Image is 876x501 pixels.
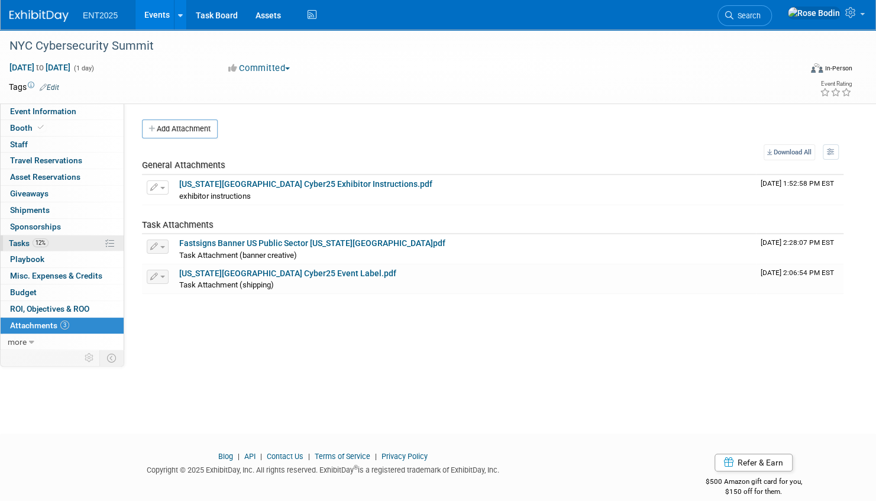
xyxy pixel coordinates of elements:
[1,202,124,218] a: Shipments
[655,487,852,497] div: $150 off for them.
[10,254,44,264] span: Playbook
[10,287,37,297] span: Budget
[10,304,89,313] span: ROI, Objectives & ROO
[10,205,50,215] span: Shipments
[1,104,124,119] a: Event Information
[717,5,772,26] a: Search
[40,83,59,92] a: Edit
[142,219,214,230] span: Task Attachments
[34,63,46,72] span: to
[1,301,124,317] a: ROI, Objectives & ROO
[10,222,61,231] span: Sponsorships
[179,251,297,260] span: Task Attachment (banner creative)
[756,264,843,294] td: Upload Timestamp
[257,452,265,461] span: |
[787,7,841,20] img: Rose Bodin
[142,119,218,138] button: Add Attachment
[79,350,100,366] td: Personalize Event Tab Strip
[38,124,44,131] i: Booth reservation complete
[10,172,80,182] span: Asset Reservations
[315,452,370,461] a: Terms of Service
[244,452,256,461] a: API
[1,137,124,153] a: Staff
[9,62,71,73] span: [DATE] [DATE]
[756,234,843,264] td: Upload Timestamp
[1,285,124,300] a: Budget
[733,11,761,20] span: Search
[9,81,59,93] td: Tags
[761,269,834,277] span: Upload Timestamp
[9,10,69,22] img: ExhibitDay
[218,452,233,461] a: Blog
[179,238,445,248] a: Fastsigns Banner US Public Sector [US_STATE][GEOGRAPHIC_DATA]pdf
[60,321,69,329] span: 3
[1,120,124,136] a: Booth
[354,464,358,471] sup: ®
[179,192,251,201] span: exhibitor instructions
[811,63,823,73] img: Format-Inperson.png
[1,153,124,169] a: Travel Reservations
[1,235,124,251] a: Tasks12%
[1,318,124,334] a: Attachments3
[5,35,781,57] div: NYC Cybersecurity Summit
[1,251,124,267] a: Playbook
[1,186,124,202] a: Giveaways
[10,321,69,330] span: Attachments
[179,269,396,278] a: [US_STATE][GEOGRAPHIC_DATA] Cyber25 Event Label.pdf
[305,452,313,461] span: |
[179,179,432,189] a: [US_STATE][GEOGRAPHIC_DATA] Cyber25 Exhibitor Instructions.pdf
[1,334,124,350] a: more
[10,156,82,165] span: Travel Reservations
[10,123,46,132] span: Booth
[382,452,428,461] a: Privacy Policy
[726,62,852,79] div: Event Format
[825,64,852,73] div: In-Person
[224,62,295,75] button: Committed
[9,462,637,476] div: Copyright © 2025 ExhibitDay, Inc. All rights reserved. ExhibitDay is a registered trademark of Ex...
[235,452,243,461] span: |
[10,140,28,149] span: Staff
[8,337,27,347] span: more
[1,169,124,185] a: Asset Reservations
[9,238,49,248] span: Tasks
[142,160,225,170] span: General Attachments
[100,350,124,366] td: Toggle Event Tabs
[372,452,380,461] span: |
[756,175,843,205] td: Upload Timestamp
[655,469,852,496] div: $500 Amazon gift card for you,
[10,106,76,116] span: Event Information
[761,179,834,188] span: Upload Timestamp
[715,454,793,471] a: Refer & Earn
[83,11,118,20] span: ENT2025
[10,271,102,280] span: Misc. Expenses & Credits
[764,144,815,160] a: Download All
[33,238,49,247] span: 12%
[10,189,49,198] span: Giveaways
[179,280,274,289] span: Task Attachment (shipping)
[73,64,94,72] span: (1 day)
[1,219,124,235] a: Sponsorships
[1,268,124,284] a: Misc. Expenses & Credits
[820,81,852,87] div: Event Rating
[267,452,303,461] a: Contact Us
[761,238,834,247] span: Upload Timestamp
